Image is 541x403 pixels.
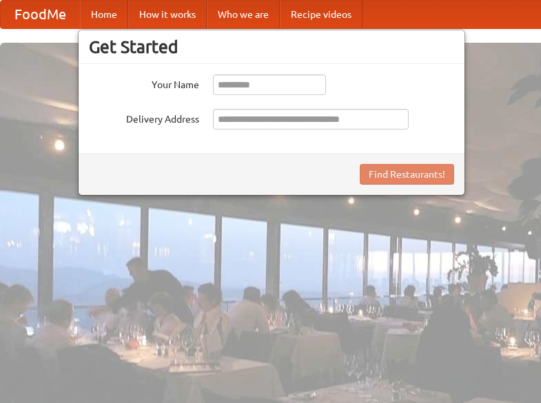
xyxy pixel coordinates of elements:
[207,1,280,28] a: Who we are
[360,164,454,185] button: Find Restaurants!
[80,1,128,28] a: Home
[280,1,363,28] a: Recipe videos
[1,1,80,28] a: FoodMe
[89,37,454,57] h3: Get Started
[89,109,199,126] label: Delivery Address
[128,1,207,28] a: How it works
[89,74,199,92] label: Your Name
